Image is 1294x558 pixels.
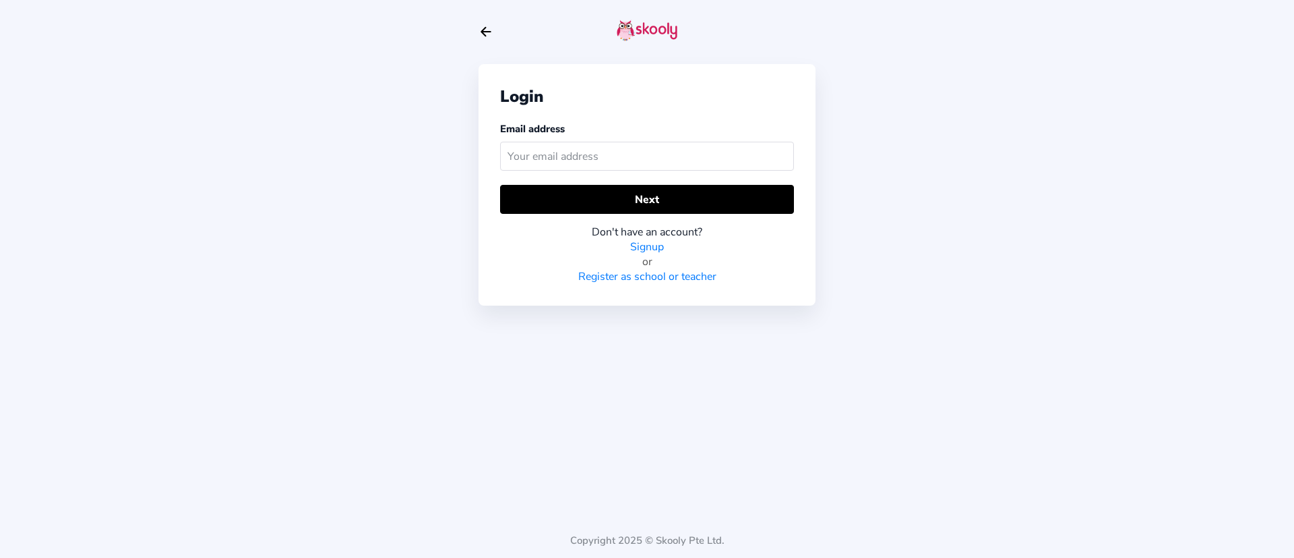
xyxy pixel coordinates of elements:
[578,269,716,284] a: Register as school or teacher
[630,240,664,254] a: Signup
[500,86,794,107] div: Login
[617,20,677,41] img: skooly-logo.png
[479,24,493,39] button: arrow back outline
[500,254,794,269] div: or
[500,185,794,214] button: Next
[500,122,565,136] label: Email address
[500,142,794,171] input: Your email address
[500,225,794,240] div: Don't have an account?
